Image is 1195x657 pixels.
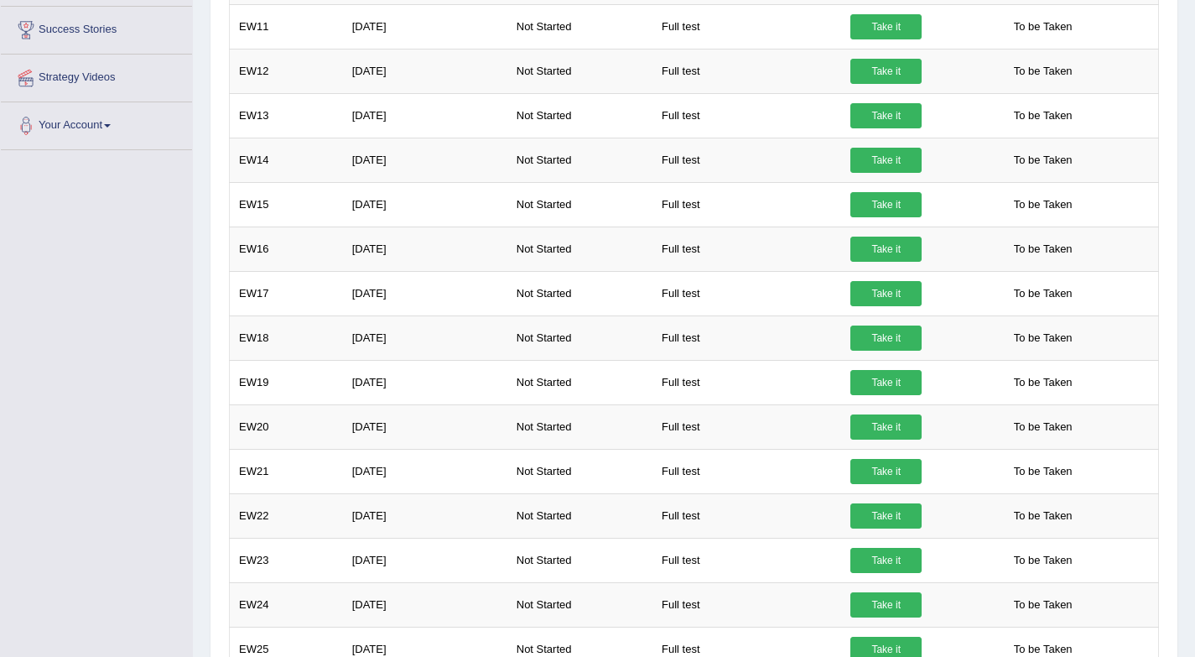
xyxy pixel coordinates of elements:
td: [DATE] [343,49,507,93]
td: Full test [652,93,841,138]
span: To be Taken [1005,326,1081,351]
td: EW15 [230,182,343,227]
td: Not Started [507,449,652,493]
td: Full test [652,49,841,93]
td: Full test [652,493,841,538]
td: Not Started [507,360,652,404]
span: To be Taken [1005,459,1081,484]
a: Take it [850,592,922,618]
td: EW16 [230,227,343,271]
a: Take it [850,281,922,306]
td: Full test [652,404,841,449]
td: Not Started [507,4,652,49]
a: Take it [850,14,922,39]
span: To be Taken [1005,281,1081,306]
td: [DATE] [343,271,507,315]
a: Take it [850,103,922,128]
td: Not Started [507,315,652,360]
td: Full test [652,227,841,271]
td: EW12 [230,49,343,93]
td: Full test [652,360,841,404]
td: [DATE] [343,582,507,627]
td: Not Started [507,93,652,138]
td: Not Started [507,182,652,227]
td: Full test [652,538,841,582]
a: Take it [850,503,922,529]
td: Not Started [507,582,652,627]
td: EW18 [230,315,343,360]
td: [DATE] [343,93,507,138]
td: Not Started [507,138,652,182]
span: To be Taken [1005,592,1081,618]
td: EW21 [230,449,343,493]
td: [DATE] [343,138,507,182]
a: Take it [850,459,922,484]
td: Not Started [507,404,652,449]
a: Take it [850,326,922,351]
span: To be Taken [1005,548,1081,573]
td: [DATE] [343,404,507,449]
td: [DATE] [343,360,507,404]
td: [DATE] [343,4,507,49]
td: [DATE] [343,315,507,360]
a: Your Account [1,102,192,144]
span: To be Taken [1005,148,1081,173]
a: Take it [850,148,922,173]
td: [DATE] [343,538,507,582]
td: EW14 [230,138,343,182]
td: EW22 [230,493,343,538]
span: To be Taken [1005,370,1081,395]
td: Not Started [507,493,652,538]
a: Strategy Videos [1,55,192,96]
span: To be Taken [1005,237,1081,262]
td: Full test [652,182,841,227]
span: To be Taken [1005,59,1081,84]
td: [DATE] [343,182,507,227]
span: To be Taken [1005,503,1081,529]
td: Full test [652,582,841,627]
a: Take it [850,415,922,440]
span: To be Taken [1005,103,1081,128]
a: Take it [850,237,922,262]
a: Take it [850,192,922,217]
td: Not Started [507,271,652,315]
span: To be Taken [1005,14,1081,39]
td: EW24 [230,582,343,627]
td: [DATE] [343,227,507,271]
td: Full test [652,138,841,182]
td: Full test [652,271,841,315]
td: Not Started [507,227,652,271]
a: Take it [850,59,922,84]
span: To be Taken [1005,415,1081,440]
a: Take it [850,548,922,573]
td: EW20 [230,404,343,449]
td: EW13 [230,93,343,138]
td: Full test [652,315,841,360]
a: Take it [850,370,922,395]
a: Success Stories [1,7,192,49]
td: EW11 [230,4,343,49]
td: Not Started [507,49,652,93]
td: Full test [652,449,841,493]
td: EW19 [230,360,343,404]
td: EW17 [230,271,343,315]
span: To be Taken [1005,192,1081,217]
td: Full test [652,4,841,49]
td: [DATE] [343,493,507,538]
td: EW23 [230,538,343,582]
td: [DATE] [343,449,507,493]
td: Not Started [507,538,652,582]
